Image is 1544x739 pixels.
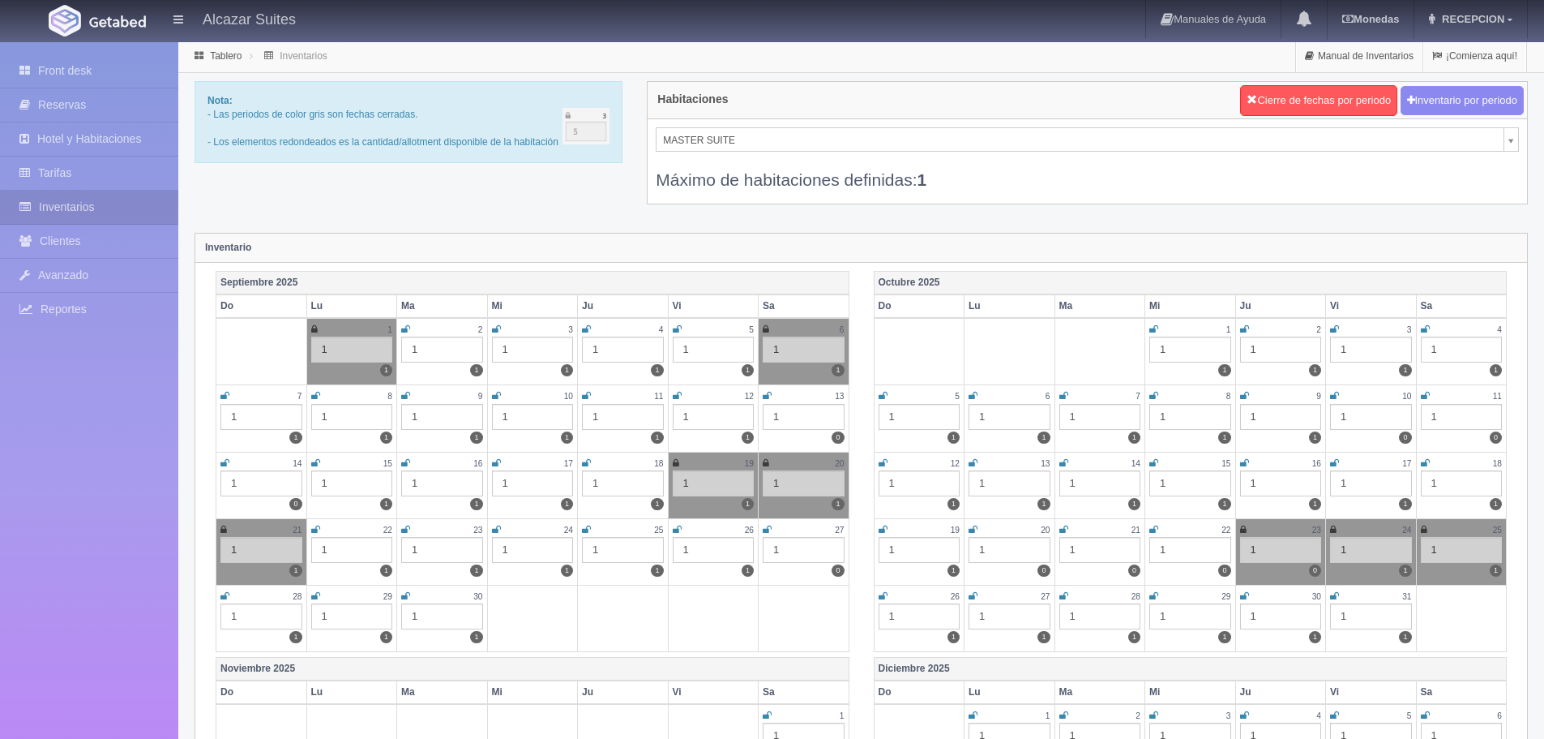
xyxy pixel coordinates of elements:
label: 1 [651,364,663,376]
th: Mi [487,681,578,704]
div: 1 [582,337,664,363]
b: Nota: [207,95,233,106]
label: 1 [1399,364,1411,376]
strong: Inventario [205,242,251,253]
label: 0 [289,498,302,510]
div: 1 [1240,470,1322,496]
th: Sa [1416,681,1507,704]
th: Lu [964,294,1055,318]
small: 17 [1402,459,1411,468]
th: Vi [668,294,759,318]
small: 12 [745,392,754,401]
div: 1 [969,604,1050,629]
small: 4 [1316,711,1321,720]
th: Do [216,294,307,318]
label: 0 [832,432,844,444]
small: 24 [1402,526,1411,535]
img: Getabed [89,15,146,28]
div: 1 [401,337,483,363]
small: 28 [293,592,302,601]
label: 0 [1490,432,1502,444]
th: Lu [306,681,397,704]
small: 7 [1136,392,1140,401]
small: 17 [564,459,573,468]
a: Tablero [210,50,242,62]
div: 1 [879,470,960,496]
label: 0 [1309,565,1321,577]
b: 1 [917,170,927,189]
div: 1 [220,404,302,430]
small: 10 [1402,392,1411,401]
th: Diciembre 2025 [874,657,1507,681]
div: 1 [1421,337,1503,363]
small: 10 [564,392,573,401]
small: 15 [383,459,392,468]
div: 1 [1421,404,1503,430]
div: 1 [969,537,1050,563]
div: 1 [492,537,574,563]
th: Ju [578,681,669,704]
label: 1 [470,565,482,577]
div: 1 [1149,604,1231,629]
small: 14 [1131,459,1140,468]
div: 1 [492,337,574,363]
small: 8 [387,392,392,401]
small: 11 [654,392,663,401]
small: 29 [383,592,392,601]
label: 1 [470,432,482,444]
th: Septiembre 2025 [216,271,849,294]
div: 1 [1149,537,1231,563]
b: Monedas [1342,13,1399,25]
div: 1 [879,537,960,563]
small: 19 [951,526,960,535]
th: Ma [1054,294,1145,318]
div: 1 [311,537,393,563]
small: 4 [1497,325,1502,334]
label: 1 [561,498,573,510]
div: 1 [492,470,574,496]
label: 1 [947,432,960,444]
small: 18 [1493,459,1502,468]
label: 1 [651,565,663,577]
th: Mi [1145,294,1236,318]
a: ¡Comienza aquí! [1423,41,1526,72]
h4: Habitaciones [657,93,728,105]
div: 1 [879,404,960,430]
label: 1 [947,498,960,510]
label: 1 [742,565,754,577]
small: 7 [297,392,302,401]
img: Getabed [49,5,81,37]
small: 2 [478,325,483,334]
div: 1 [311,604,393,629]
label: 1 [832,498,844,510]
label: 1 [380,364,392,376]
small: 31 [1402,592,1411,601]
small: 3 [1407,325,1412,334]
th: Noviembre 2025 [216,657,849,681]
div: 1 [969,404,1050,430]
div: 1 [1240,537,1322,563]
small: 12 [951,459,960,468]
th: Ju [1235,294,1326,318]
label: 1 [1037,432,1050,444]
small: 29 [1221,592,1230,601]
label: 1 [742,364,754,376]
label: 1 [1128,432,1140,444]
button: Inventario por periodo [1401,86,1524,116]
small: 5 [955,392,960,401]
th: Mi [1145,681,1236,704]
div: Máximo de habitaciones definidas: [656,152,1519,191]
label: 0 [1128,565,1140,577]
label: 0 [1399,432,1411,444]
div: 1 [969,470,1050,496]
button: Cierre de fechas por periodo [1240,85,1397,116]
label: 1 [470,498,482,510]
small: 16 [1312,459,1321,468]
small: 23 [1312,526,1321,535]
small: 22 [1221,526,1230,535]
label: 1 [1309,498,1321,510]
th: Ma [1054,681,1145,704]
th: Do [216,681,307,704]
label: 1 [1037,631,1050,643]
small: 22 [383,526,392,535]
